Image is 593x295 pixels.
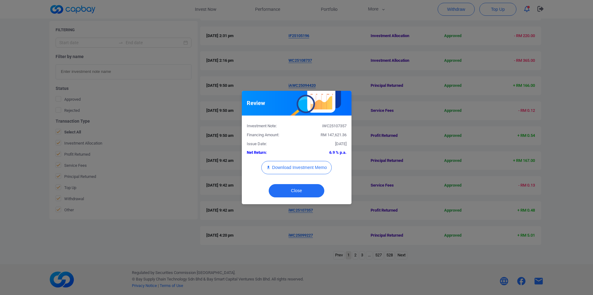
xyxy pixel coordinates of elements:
div: Net Return: [242,150,297,156]
div: 6.9 % p.a. [296,150,351,156]
div: Investment Note: [242,123,297,129]
h5: Review [247,99,265,107]
div: [DATE] [296,141,351,147]
button: Close [269,184,324,197]
button: Download Investment Memo [261,161,332,174]
div: Financing Amount: [242,132,297,138]
div: iWC25107357 [296,123,351,129]
div: Issue Date: [242,141,297,147]
span: RM 147,621.36 [321,133,347,137]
